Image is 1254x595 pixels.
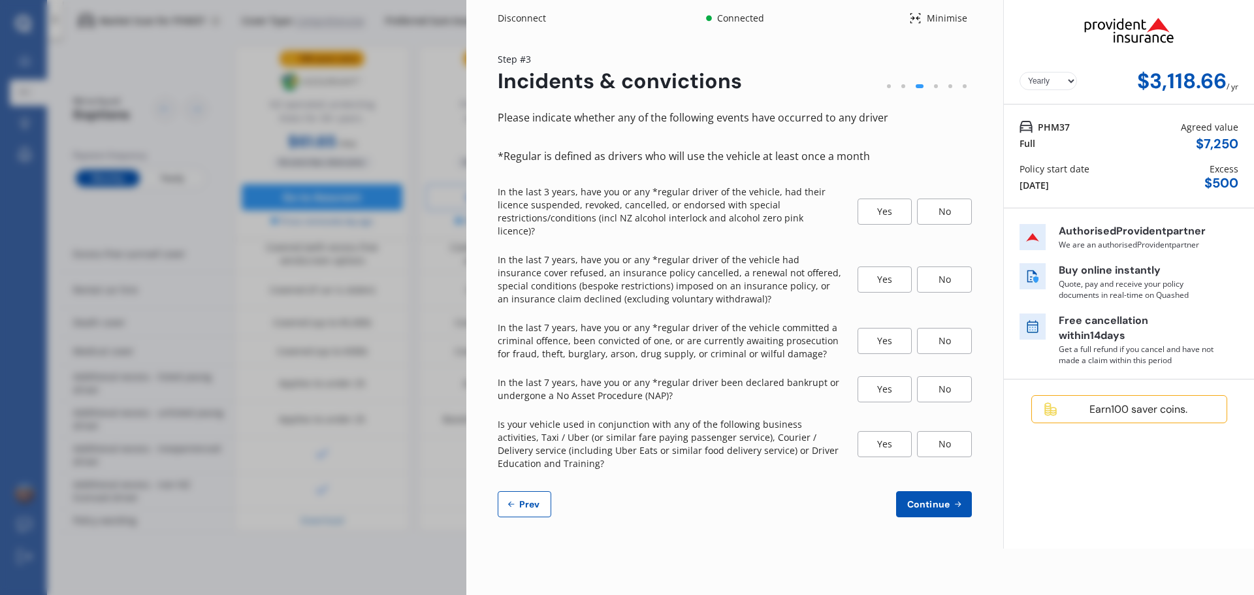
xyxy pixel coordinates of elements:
button: Continue [896,491,972,517]
div: Full [1020,137,1035,150]
div: Please indicate whether any of the following events have occurred to any driver [498,109,972,127]
div: Excess [1210,162,1238,176]
div: Yes [858,431,912,457]
p: In the last 3 years, have you or any *regular driver of the vehicle, had their licence suspended,... [498,185,842,238]
div: $3,118.66 [1137,69,1227,93]
div: [DATE] [1020,178,1049,192]
div: Policy start date [1020,162,1089,176]
div: Yes [858,266,912,293]
div: Yes [858,376,912,402]
p: Get a full refund if you cancel and have not made a claim within this period [1059,344,1215,366]
p: In the last 7 years, have you or any *regular driver of the vehicle committed a criminal offence,... [498,321,842,361]
div: Incidents & convictions [498,69,742,93]
p: Quote, pay and receive your policy documents in real-time on Quashed [1059,278,1215,300]
p: In the last 7 years, have you or any *regular driver of the vehicle had insurance cover refused, ... [498,253,842,306]
div: $ 7,250 [1196,137,1238,152]
span: Prev [517,499,543,509]
div: No [917,266,972,293]
p: Free cancellation within 14 days [1059,314,1215,344]
div: Minimise [922,12,972,25]
div: Yes [858,199,912,225]
div: No [917,328,972,354]
div: No [917,376,972,402]
div: Disconnect [498,12,560,25]
div: $ 500 [1204,176,1238,191]
p: Buy online instantly [1059,263,1215,278]
div: *Regular is defined as drivers who will use the vehicle at least once a month [498,148,972,165]
div: Earn 100 saver coins. [1061,403,1216,416]
span: PHM37 [1038,120,1070,134]
div: Agreed value [1181,120,1238,134]
p: Authorised Provident partner [1059,224,1215,239]
div: No [917,431,972,457]
img: free cancel icon [1020,314,1046,340]
p: We are an authorised Provident partner [1059,239,1215,250]
p: Is your vehicle used in conjunction with any of the following business activities, Taxi / Uber (o... [498,418,842,470]
img: buy online icon [1020,263,1046,289]
div: Yes [858,328,912,354]
p: In the last 7 years, have you or any *regular driver been declared bankrupt or undergone a No Ass... [498,376,842,402]
span: Continue [905,499,952,509]
div: / yr [1227,69,1238,93]
img: coins [1042,401,1059,417]
div: Connected [715,12,766,25]
div: Step # 3 [498,52,742,66]
img: Provident.png [1063,5,1195,55]
button: Prev [498,491,551,517]
img: insurer icon [1020,224,1046,250]
div: No [917,199,972,225]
